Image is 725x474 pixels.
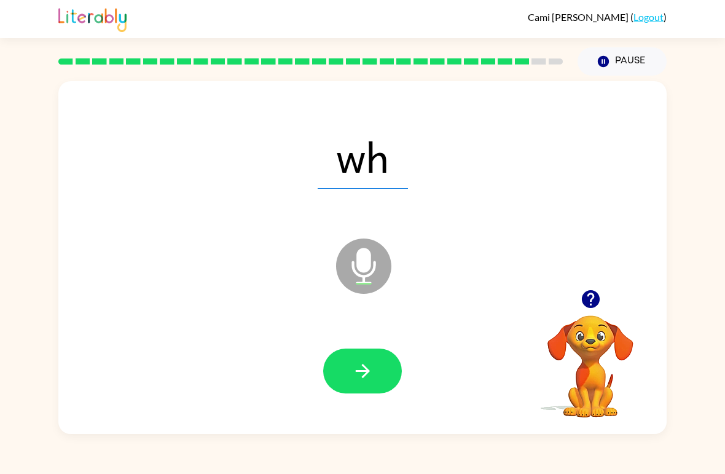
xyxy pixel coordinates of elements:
img: Literably [58,5,127,32]
button: Pause [578,47,667,76]
a: Logout [633,11,664,23]
span: Cami [PERSON_NAME] [528,11,630,23]
span: wh [318,125,408,189]
div: ( ) [528,11,667,23]
video: Your browser must support playing .mp4 files to use Literably. Please try using another browser. [529,296,652,419]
